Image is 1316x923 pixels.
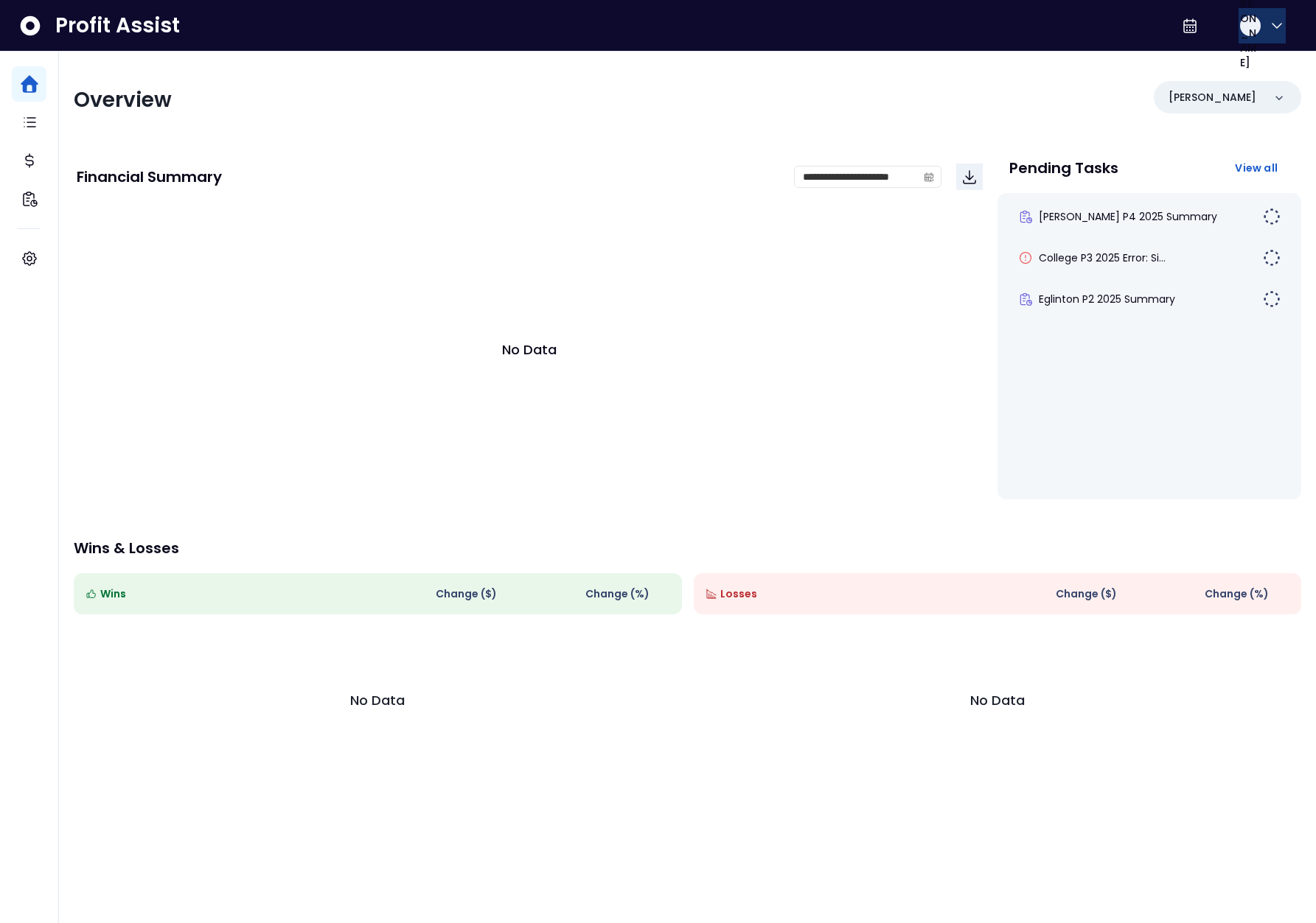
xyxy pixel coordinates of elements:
span: Change (%) [1205,586,1269,602]
span: Eglinton P2 2025 Summary [1039,292,1175,306]
img: Not yet Started [1263,249,1281,267]
span: [PERSON_NAME] P4 2025 Summary [1039,209,1217,224]
span: Losses [720,586,757,602]
img: Not yet Started [1263,290,1281,308]
span: Change (%) [585,586,650,602]
p: No Data [350,690,405,710]
span: College P3 2025 Error: Si... [1039,250,1166,265]
p: [PERSON_NAME] [1169,90,1256,105]
button: Download [956,164,983,190]
span: View all [1235,161,1278,175]
span: Change ( $ ) [436,586,497,602]
button: View all [1223,155,1289,181]
svg: calendar [924,172,934,182]
img: Not yet Started [1263,208,1281,225]
p: Financial Summary [77,169,222,184]
p: No Data [502,340,557,359]
p: No Data [970,690,1025,710]
span: Overview [74,85,172,114]
p: Wins & Losses [74,541,1301,555]
span: Wins [100,586,126,602]
p: Pending Tasks [1009,161,1118,175]
span: Profit Assist [55,13,180,39]
span: Change ( $ ) [1056,586,1117,602]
